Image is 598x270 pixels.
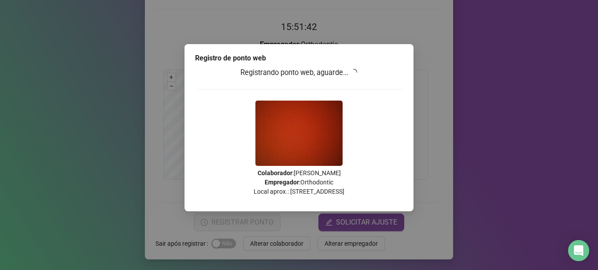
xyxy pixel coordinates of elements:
[195,53,403,64] div: Registro de ponto web
[195,169,403,196] p: : [PERSON_NAME] : Orthodontic Local aprox.: [STREET_ADDRESS]
[265,179,299,186] strong: Empregador
[258,169,292,176] strong: Colaborador
[255,101,343,166] img: 9k=
[195,67,403,79] h3: Registrando ponto web, aguarde...
[568,240,589,261] div: Open Intercom Messenger
[349,67,359,77] span: loading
